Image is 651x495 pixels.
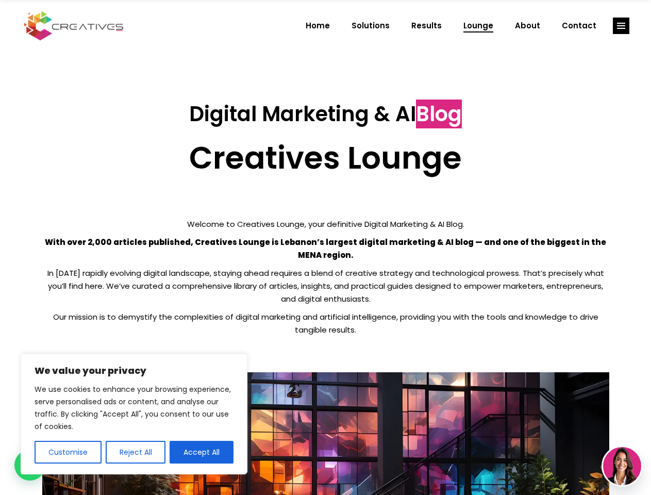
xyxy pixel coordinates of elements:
[352,12,390,39] span: Solutions
[562,12,596,39] span: Contact
[515,12,540,39] span: About
[35,441,102,464] button: Customise
[603,447,641,485] img: agent
[42,267,609,305] p: In [DATE] rapidly evolving digital landscape, staying ahead requires a blend of creative strategy...
[306,12,330,39] span: Home
[613,18,629,34] a: link
[416,100,462,128] span: Blog
[295,12,341,39] a: Home
[42,139,609,176] h2: Creatives Lounge
[341,12,400,39] a: Solutions
[411,12,442,39] span: Results
[35,365,233,377] p: We value your privacy
[42,218,609,230] p: Welcome to Creatives Lounge, your definitive Digital Marketing & AI Blog.
[504,12,551,39] a: About
[551,12,607,39] a: Contact
[170,441,233,464] button: Accept All
[42,310,609,336] p: Our mission is to demystify the complexities of digital marketing and artificial intelligence, pr...
[42,102,609,126] h3: Digital Marketing & AI
[21,354,247,474] div: We value your privacy
[463,12,493,39] span: Lounge
[400,12,453,39] a: Results
[22,10,126,42] img: Creatives
[453,12,504,39] a: Lounge
[14,450,45,481] div: WhatsApp contact
[106,441,166,464] button: Reject All
[35,383,233,433] p: We use cookies to enhance your browsing experience, serve personalised ads or content, and analys...
[45,237,606,260] strong: With over 2,000 articles published, Creatives Lounge is Lebanon’s largest digital marketing & AI ...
